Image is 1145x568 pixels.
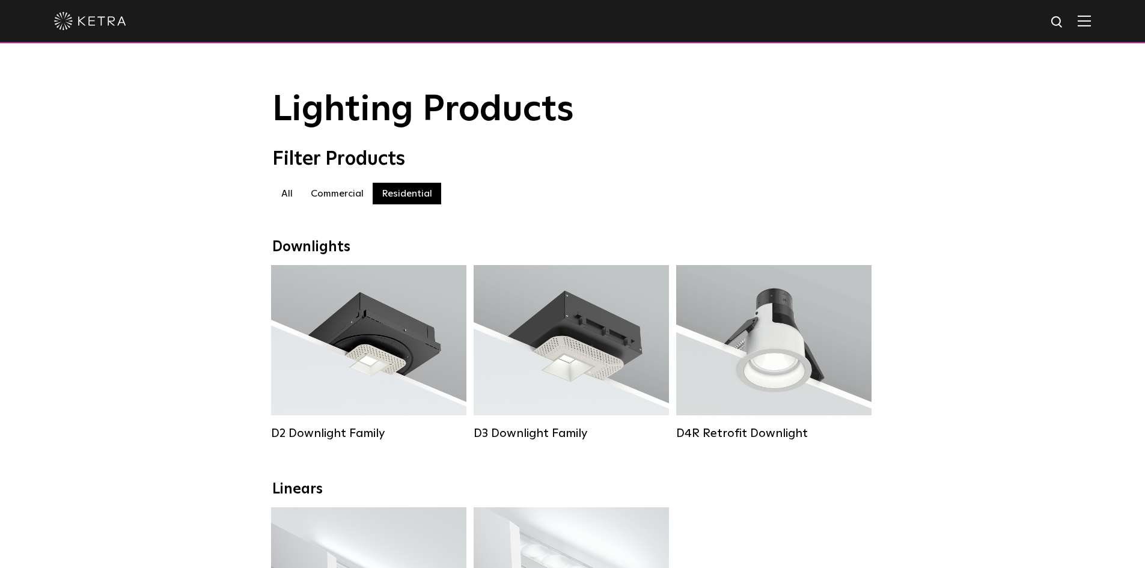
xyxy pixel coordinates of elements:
div: Linears [272,481,873,498]
span: Lighting Products [272,92,574,128]
a: D3 Downlight Family Lumen Output:700 / 900 / 1100Colors:White / Black / Silver / Bronze / Paintab... [474,265,669,441]
img: ketra-logo-2019-white [54,12,126,30]
label: All [272,183,302,204]
div: Downlights [272,239,873,256]
div: Filter Products [272,148,873,171]
a: D4R Retrofit Downlight Lumen Output:800Colors:White / BlackBeam Angles:15° / 25° / 40° / 60°Watta... [676,265,872,441]
div: D4R Retrofit Downlight [676,426,872,441]
label: Residential [373,183,441,204]
div: D2 Downlight Family [271,426,466,441]
div: D3 Downlight Family [474,426,669,441]
a: D2 Downlight Family Lumen Output:1200Colors:White / Black / Gloss Black / Silver / Bronze / Silve... [271,265,466,441]
img: search icon [1050,15,1065,30]
label: Commercial [302,183,373,204]
img: Hamburger%20Nav.svg [1078,15,1091,26]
